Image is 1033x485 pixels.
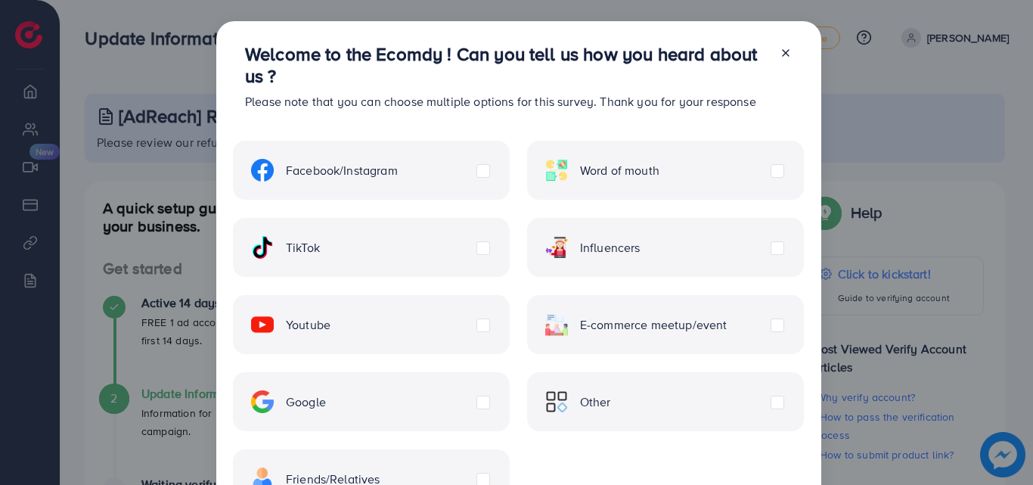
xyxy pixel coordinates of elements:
[580,393,611,411] span: Other
[286,239,320,256] span: TikTok
[580,316,727,334] span: E-commerce meetup/event
[251,236,274,259] img: ic-tiktok.4b20a09a.svg
[545,236,568,259] img: ic-influencers.a620ad43.svg
[286,316,330,334] span: Youtube
[580,239,641,256] span: Influencers
[545,159,568,182] img: ic-word-of-mouth.a439123d.svg
[545,313,568,336] img: ic-ecommerce.d1fa3848.svg
[251,390,274,413] img: ic-google.5bdd9b68.svg
[245,43,768,87] h3: Welcome to the Ecomdy ! Can you tell us how you heard about us ?
[286,162,398,179] span: Facebook/Instagram
[251,313,274,336] img: ic-youtube.715a0ca2.svg
[286,393,326,411] span: Google
[245,92,768,110] p: Please note that you can choose multiple options for this survey. Thank you for your response
[580,162,659,179] span: Word of mouth
[251,159,274,182] img: ic-facebook.134605ef.svg
[545,390,568,413] img: ic-other.99c3e012.svg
